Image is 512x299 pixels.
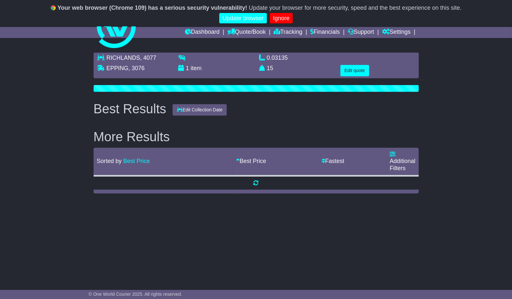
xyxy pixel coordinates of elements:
a: Support [348,27,374,38]
a: Additional Filters [390,151,415,171]
a: Tracking [274,27,302,38]
a: Financials [310,27,340,38]
a: Best Price [123,158,150,164]
a: Quote/Book [227,27,266,38]
a: Best Price [236,158,266,164]
a: Ignore [270,13,293,24]
span: 1 [186,65,189,71]
span: Sorted by [97,158,122,164]
span: 15 [267,65,273,71]
button: Edit quote [340,65,369,76]
span: 0.03135 [267,55,288,61]
a: Settings [382,27,411,38]
button: Edit Collection Date [173,104,227,116]
b: Your web browser (Chrome 109) has a serious security vulnerability! [58,5,247,11]
span: , 3076 [129,65,145,71]
span: EPPING [107,65,129,71]
span: RICHLANDS [107,55,140,61]
span: Update your browser for more security, speed and the best experience on this site. [249,5,461,11]
a: Fastest [322,158,344,164]
a: Update browser [219,13,267,24]
span: , 4077 [140,55,156,61]
span: item [191,65,202,71]
div: Best Results [90,102,170,116]
a: Dashboard [185,27,220,38]
h2: More Results [94,130,419,144]
span: © One World Courier 2025. All rights reserved. [89,292,182,297]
